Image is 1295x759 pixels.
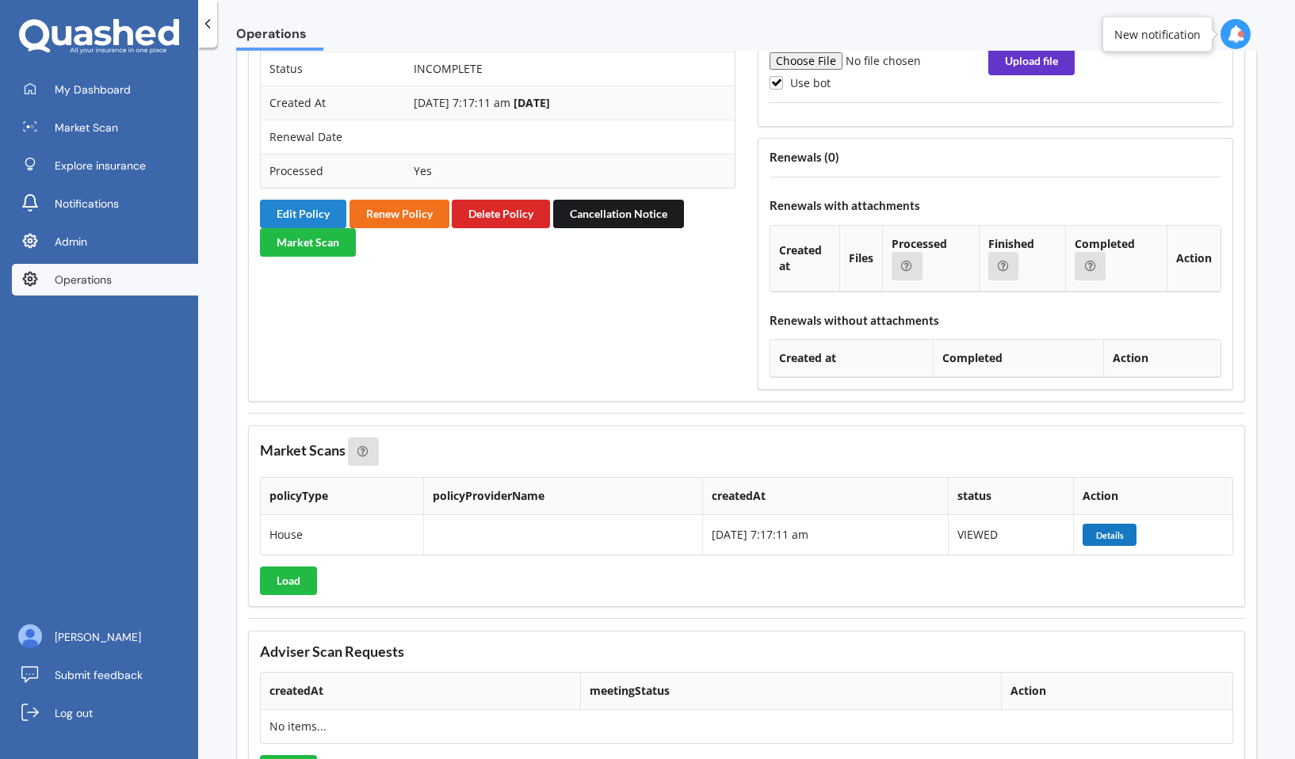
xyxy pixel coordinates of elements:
[55,82,131,97] span: My Dashboard
[261,515,423,555] td: House
[553,200,684,228] button: Cancellation Notice
[55,705,93,721] span: Log out
[1103,340,1221,377] th: Action
[55,667,143,683] span: Submit feedback
[1083,524,1136,546] button: Details
[12,226,198,257] a: Admin
[55,120,118,135] span: Market Scan
[260,200,346,228] button: Edit Policy
[514,95,550,110] b: [DATE]
[1114,26,1201,42] div: New notification
[261,710,580,743] td: No items...
[948,515,1073,555] td: VIEWED
[702,478,948,515] th: createdAt
[702,515,948,555] td: [DATE] 7:17:11 am
[405,154,735,188] td: Yes
[260,228,356,257] button: Market Scan
[770,198,1221,213] h4: Renewals with attachments
[261,51,405,86] td: Status
[12,621,198,653] a: [PERSON_NAME]
[12,659,198,691] a: Submit feedback
[18,624,42,648] img: ALV-UjU6YHOUIM1AGx_4vxbOkaOq-1eqc8a3URkVIJkc_iWYmQ98kTe7fc9QMVOBV43MoXmOPfWPN7JjnmUwLuIGKVePaQgPQ...
[770,76,831,90] label: Use bot
[350,200,449,228] button: Renew Policy
[1065,226,1167,292] th: Completed
[452,200,550,228] button: Delete Policy
[1167,226,1221,292] th: Action
[770,340,933,377] th: Created at
[1001,673,1232,710] th: Action
[948,478,1073,515] th: status
[260,566,317,595] button: Load
[405,51,735,86] td: INCOMPLETE
[770,226,839,292] th: Created at
[839,226,882,292] th: Files
[260,643,1233,661] h3: Adviser Scan Requests
[55,272,112,288] span: Operations
[12,150,198,181] a: Explore insurance
[882,226,979,292] th: Processed
[770,313,1221,328] h4: Renewals without attachments
[55,234,87,250] span: Admin
[12,112,198,143] a: Market Scan
[55,196,119,212] span: Notifications
[12,188,198,219] a: Notifications
[405,86,735,120] td: [DATE] 7:17:11 am
[261,673,580,710] th: createdAt
[988,47,1075,75] button: Upload file
[261,478,423,515] th: policyType
[12,697,198,729] a: Log out
[236,26,323,48] span: Operations
[580,673,1002,710] th: meetingStatus
[261,120,405,154] td: Renewal Date
[261,154,405,188] td: Processed
[423,478,701,515] th: policyProviderName
[261,86,405,120] td: Created At
[55,158,146,174] span: Explore insurance
[1083,527,1139,542] a: Details
[770,150,1221,165] h4: Renewals ( 0 )
[12,264,198,296] a: Operations
[12,74,198,105] a: My Dashboard
[979,226,1066,292] th: Finished
[933,340,1103,377] th: Completed
[1073,478,1232,515] th: Action
[55,629,141,645] span: [PERSON_NAME]
[260,437,1233,466] h3: Market Scans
